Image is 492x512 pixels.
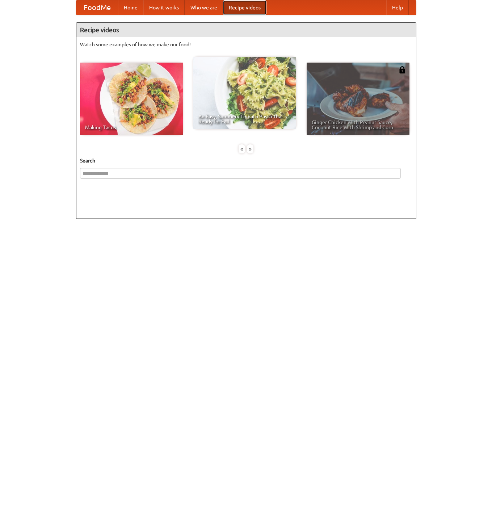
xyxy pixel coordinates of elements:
img: 483408.png [399,66,406,73]
a: Making Tacos [80,63,183,135]
a: How it works [143,0,185,15]
div: » [247,144,253,153]
span: Making Tacos [85,125,178,130]
a: Recipe videos [223,0,266,15]
a: Home [118,0,143,15]
a: Who we are [185,0,223,15]
h5: Search [80,157,412,164]
span: An Easy, Summery Tomato Pasta That's Ready for Fall [198,114,291,124]
p: Watch some examples of how we make our food! [80,41,412,48]
a: Help [386,0,409,15]
a: An Easy, Summery Tomato Pasta That's Ready for Fall [193,57,296,129]
a: FoodMe [76,0,118,15]
h4: Recipe videos [76,23,416,37]
div: « [239,144,245,153]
